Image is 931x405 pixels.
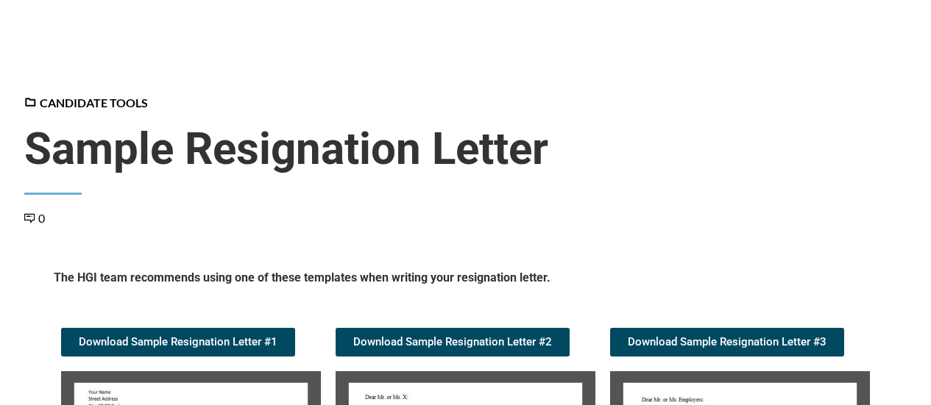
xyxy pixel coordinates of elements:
[24,123,907,176] span: Sample Resignation Letter
[79,337,277,348] span: Download Sample Resignation Letter #1
[54,270,878,291] h5: The HGI team recommends using one of these templates when writing your resignation letter.
[24,96,148,110] a: Candidate Tools
[336,328,570,356] a: Download Sample Resignation Letter #2
[628,337,826,348] span: Download Sample Resignation Letter #3
[353,337,552,348] span: Download Sample Resignation Letter #2
[61,328,295,356] a: Download Sample Resignation Letter #1
[24,211,45,225] a: 0
[610,328,844,356] a: Download Sample Resignation Letter #3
